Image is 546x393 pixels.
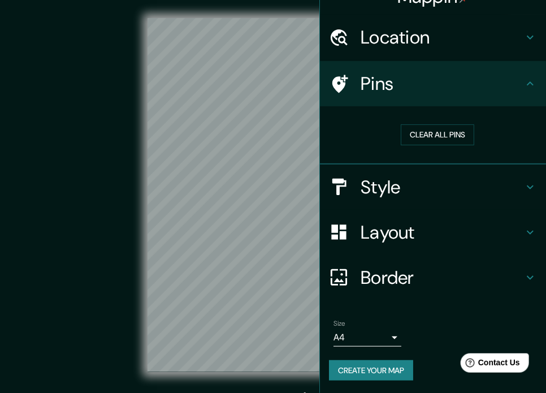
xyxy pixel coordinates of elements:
iframe: Help widget launcher [445,349,534,381]
div: Layout [320,210,546,255]
div: Style [320,165,546,210]
div: A4 [333,329,401,347]
label: Size [333,318,345,328]
div: Pins [320,61,546,106]
h4: Location [361,26,523,49]
canvas: Map [148,18,398,372]
h4: Layout [361,221,523,244]
div: Location [320,15,546,60]
button: Create your map [329,360,413,381]
h4: Pins [361,72,523,95]
div: Border [320,255,546,300]
button: Clear all pins [401,124,474,145]
h4: Style [361,176,523,198]
h4: Border [361,266,523,289]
